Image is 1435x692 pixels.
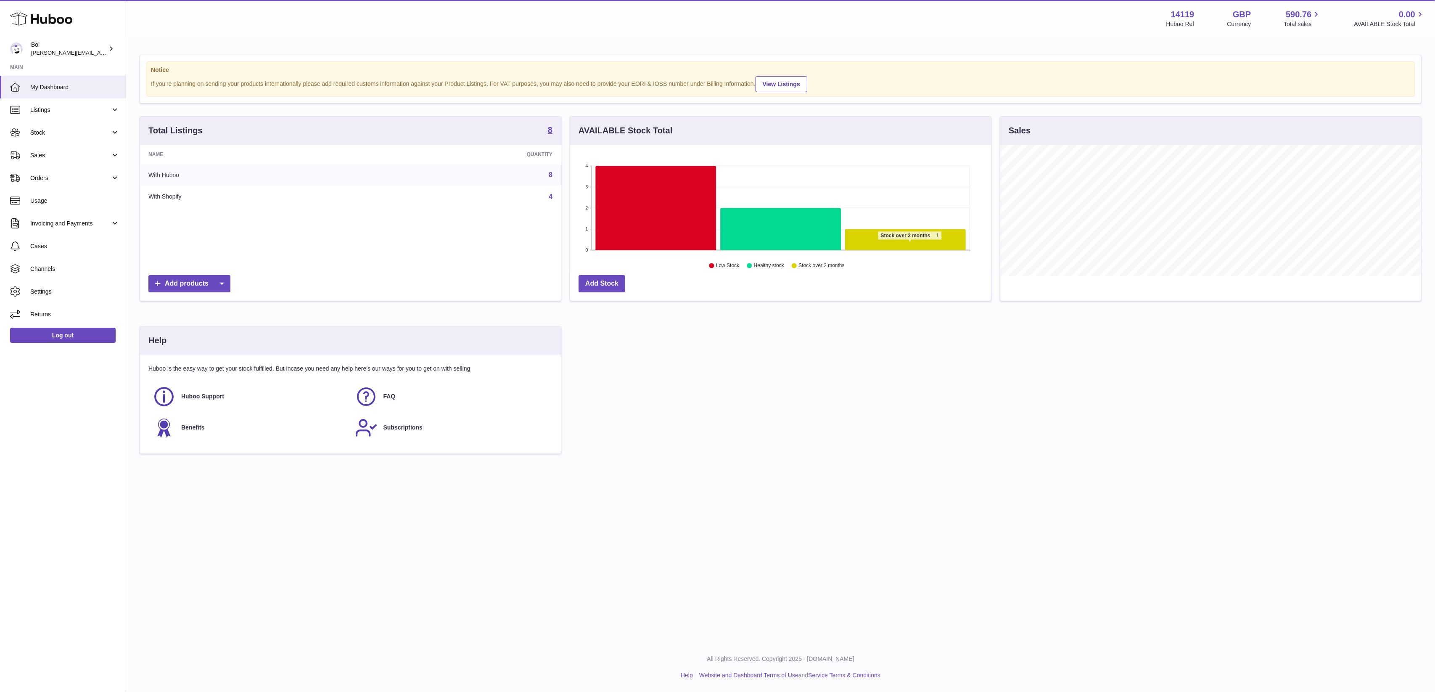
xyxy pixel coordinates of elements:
[549,171,552,178] a: 8
[754,263,785,269] text: Healthy stock
[30,106,111,114] span: Listings
[798,263,844,269] text: Stock over 2 months
[151,66,1410,74] strong: Notice
[140,145,367,164] th: Name
[1354,20,1425,28] span: AVAILABLE Stock Total
[696,671,880,679] li: and
[585,226,588,231] text: 1
[681,672,693,679] a: Help
[383,424,423,432] span: Subscriptions
[153,385,346,408] a: Huboo Support
[1227,20,1251,28] div: Currency
[30,265,119,273] span: Channels
[1284,9,1321,28] a: 590.76 Total sales
[549,193,552,200] a: 4
[148,125,203,136] h3: Total Listings
[148,365,552,373] p: Huboo is the easy way to get your stock fulfilled. But incase you need any help here's our ways f...
[585,205,588,210] text: 2
[181,424,204,432] span: Benefits
[579,125,672,136] h3: AVAILABLE Stock Total
[153,416,346,439] a: Benefits
[10,42,23,55] img: Scott.Sutcliffe@bolfoods.com
[133,655,1428,663] p: All Rights Reserved. Copyright 2025 - [DOMAIN_NAME]
[1284,20,1321,28] span: Total sales
[30,242,119,250] span: Cases
[1009,125,1031,136] h3: Sales
[548,126,552,136] a: 8
[383,392,396,400] span: FAQ
[30,83,119,91] span: My Dashboard
[579,275,625,292] a: Add Stock
[30,174,111,182] span: Orders
[1286,9,1311,20] span: 590.76
[30,288,119,296] span: Settings
[1166,20,1195,28] div: Huboo Ref
[585,163,588,168] text: 4
[548,126,552,134] strong: 8
[31,41,107,57] div: Bol
[30,310,119,318] span: Returns
[148,335,166,346] h3: Help
[756,76,807,92] a: View Listings
[1399,9,1415,20] span: 0.00
[881,233,930,239] tspan: Stock over 2 months
[355,385,549,408] a: FAQ
[585,247,588,252] text: 0
[181,392,224,400] span: Huboo Support
[808,672,880,679] a: Service Terms & Conditions
[1171,9,1195,20] strong: 14119
[10,328,116,343] a: Log out
[151,75,1410,92] div: If you're planning on sending your products internationally please add required customs informati...
[140,186,367,208] td: With Shopify
[699,672,798,679] a: Website and Dashboard Terms of Use
[367,145,561,164] th: Quantity
[30,151,111,159] span: Sales
[30,197,119,205] span: Usage
[716,263,740,269] text: Low Stock
[30,129,111,137] span: Stock
[585,184,588,189] text: 3
[1354,9,1425,28] a: 0.00 AVAILABLE Stock Total
[140,164,367,186] td: With Huboo
[30,220,111,228] span: Invoicing and Payments
[31,49,214,56] span: [PERSON_NAME][EMAIL_ADDRESS][PERSON_NAME][DOMAIN_NAME]
[355,416,549,439] a: Subscriptions
[936,233,939,239] tspan: 1
[148,275,230,292] a: Add products
[1233,9,1251,20] strong: GBP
